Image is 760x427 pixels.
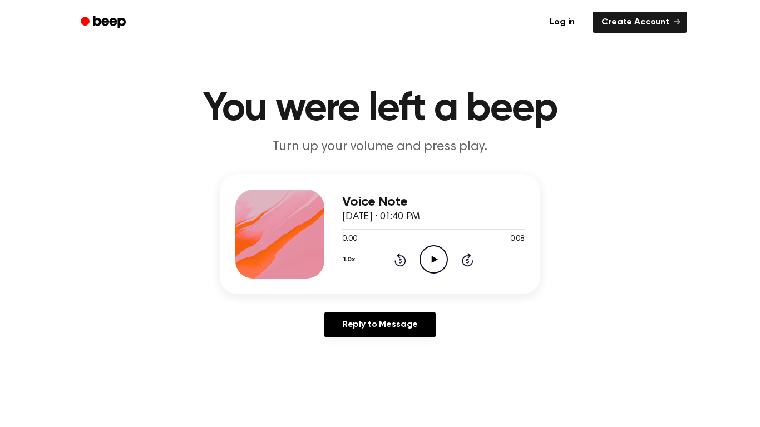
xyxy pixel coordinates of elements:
[342,212,420,222] span: [DATE] · 01:40 PM
[539,9,586,35] a: Log in
[510,234,525,245] span: 0:08
[166,138,594,156] p: Turn up your volume and press play.
[342,234,357,245] span: 0:00
[324,312,436,337] a: Reply to Message
[95,89,665,129] h1: You were left a beep
[73,12,136,33] a: Beep
[342,195,525,210] h3: Voice Note
[593,12,687,33] a: Create Account
[342,250,359,269] button: 1.0x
